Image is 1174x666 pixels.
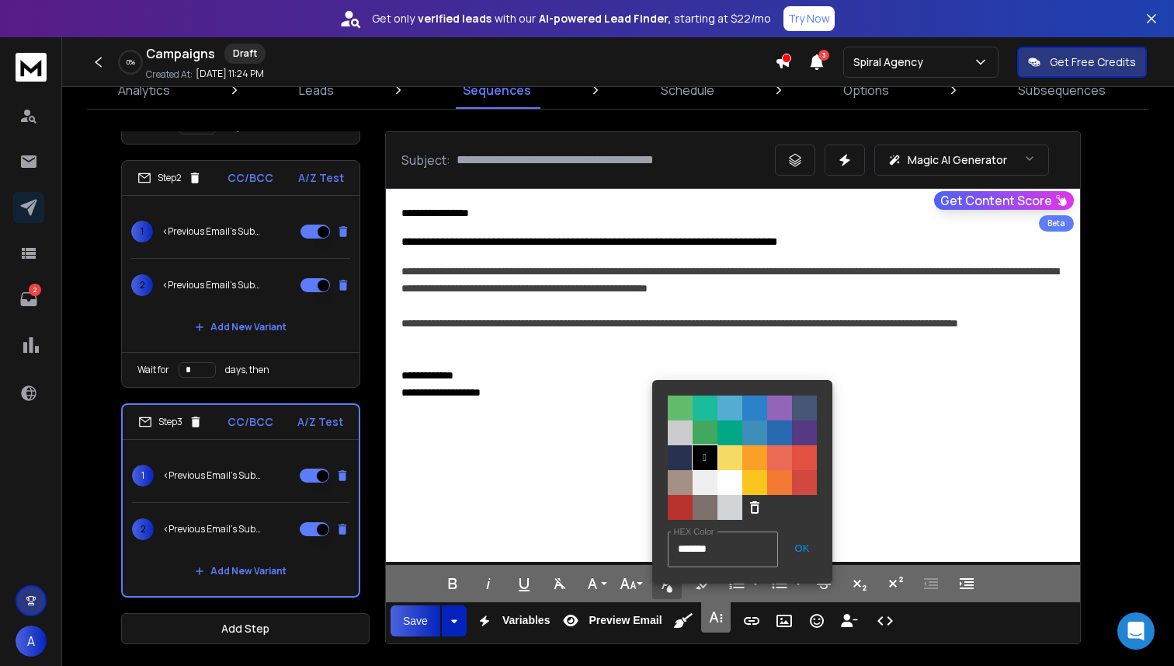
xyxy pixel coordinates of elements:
[499,614,554,627] span: Variables
[908,152,1007,168] p: Magic AI Generator
[418,11,491,26] strong: verified leads
[845,568,874,599] button: Subscript
[874,145,1049,176] button: Magic AI Generator
[470,605,554,636] button: Variables
[137,364,169,376] p: Wait for
[138,415,203,429] div: Step 3
[556,605,665,636] button: Preview Email
[162,279,262,291] p: <Previous Email's Subject>
[802,605,832,636] button: Emoticons
[870,605,900,636] button: Code View
[299,81,334,99] p: Leads
[121,160,360,388] li: Step2CC/BCCA/Z Test1<Previous Email's Subject>2<Previous Email's Subject>Add New VariantWait ford...
[787,533,817,564] button: OK
[228,414,273,430] p: CC/BCC
[952,568,981,599] button: Increase Indent (⌘])
[617,568,646,599] button: Font Size
[1017,47,1147,78] button: Get Free Credits
[131,274,153,296] span: 2
[29,284,41,296] p: 2
[163,523,262,535] p: <Previous Email's Subject>
[118,81,170,99] p: Analytics
[809,568,839,599] button: Strikethrough (⌘S)
[16,626,47,657] button: A
[132,465,154,486] span: 1
[137,171,202,185] div: Step 2
[783,6,835,31] button: Try Now
[509,568,539,599] button: Underline (⌘U)
[16,53,47,82] img: logo
[474,568,503,599] button: Italic (⌘I)
[13,284,44,315] a: 2
[162,225,262,238] p: <Previous Email's Subject>
[585,614,665,627] span: Preview Email
[182,556,299,587] button: Add New Variant
[132,518,154,540] span: 2
[769,605,799,636] button: Insert Image (⌘P)
[109,71,179,109] a: Analytics
[131,221,153,242] span: 1
[438,568,467,599] button: Bold (⌘B)
[661,81,714,99] p: Schedule
[818,50,829,61] span: 3
[693,445,717,470] span: 
[881,568,910,599] button: Superscript
[298,170,344,186] p: A/Z Test
[843,81,889,99] p: Options
[1009,71,1115,109] a: Subsequences
[1018,81,1106,99] p: Subsequences
[463,81,531,99] p: Sequences
[163,469,262,482] p: <Previous Email's Subject>
[182,312,299,343] button: Add New Variant
[853,54,929,70] p: Spiral Agency
[545,568,575,599] button: Clear Formatting
[401,151,450,169] p: Subject:
[225,364,269,376] p: days, then
[290,71,343,109] a: Leads
[372,11,771,26] p: Get only with our starting at $22/mo
[224,44,266,64] div: Draft
[835,605,864,636] button: Insert Unsubscribe Link
[146,44,215,63] h1: Campaigns
[916,568,946,599] button: Decrease Indent (⌘[)
[391,605,440,636] button: Save
[834,71,898,109] a: Options
[581,568,610,599] button: Font Family
[788,11,830,26] p: Try Now
[146,68,193,81] p: Created At:
[1050,54,1136,70] p: Get Free Credits
[1039,215,1074,232] div: Beta
[539,11,671,26] strong: AI-powered Lead Finder,
[792,568,804,599] button: Unordered List
[671,527,717,537] label: HEX Color
[196,68,264,80] p: [DATE] 11:24 PM
[228,170,273,186] p: CC/BCC
[121,613,370,644] button: Add Step
[297,414,343,430] p: A/Z Test
[121,403,360,598] li: Step3CC/BCCA/Z Test1<Previous Email's Subject>2<Previous Email's Subject>Add New Variant
[453,71,540,109] a: Sequences
[127,58,135,67] p: 0 %
[722,568,752,599] button: Ordered List
[651,71,724,109] a: Schedule
[749,568,762,599] button: Ordered List
[765,568,794,599] button: Unordered List
[934,191,1074,210] button: Get Content Score
[1117,612,1155,650] div: Open Intercom Messenger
